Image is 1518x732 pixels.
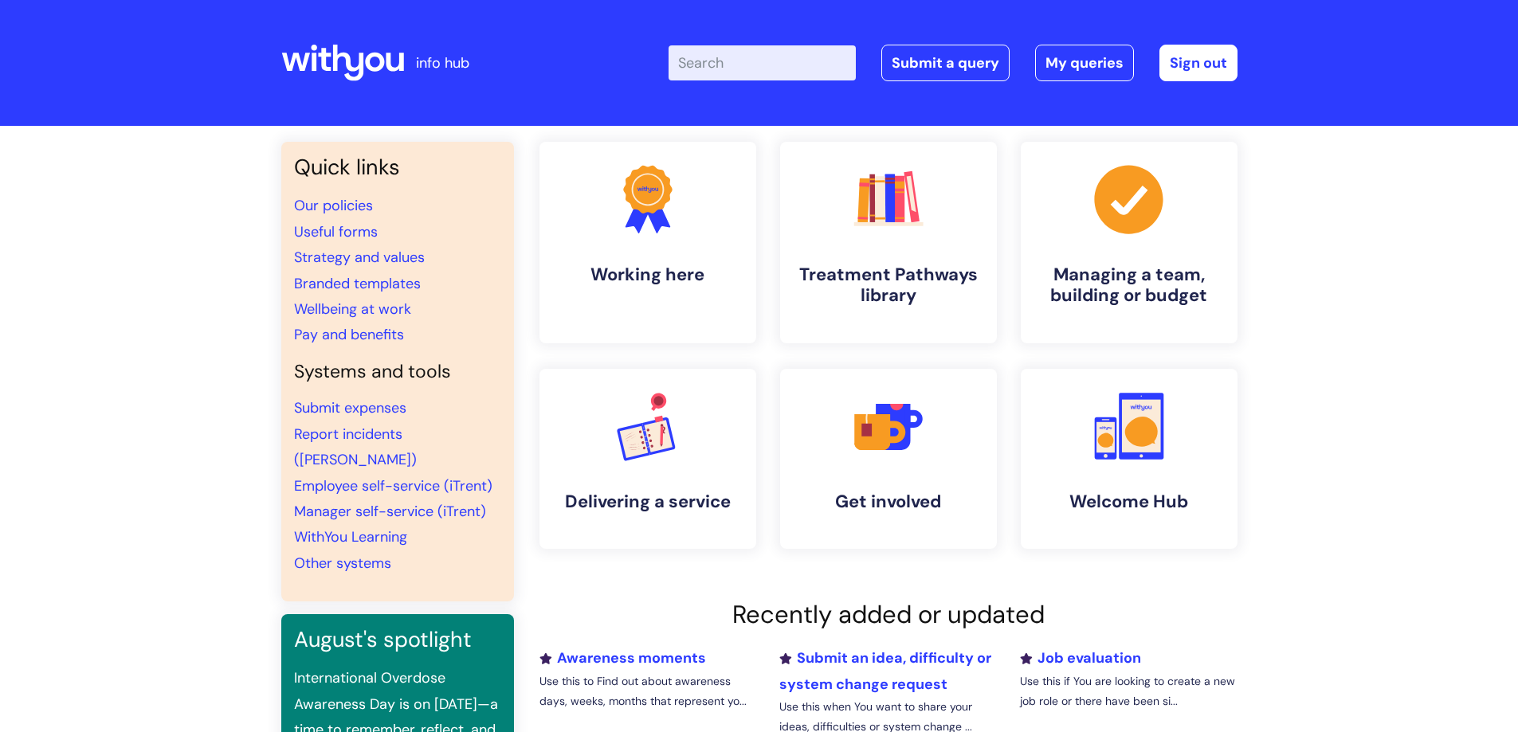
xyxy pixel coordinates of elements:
[294,248,425,267] a: Strategy and values
[294,627,501,652] h3: August's spotlight
[539,600,1238,629] h2: Recently added or updated
[669,45,1238,81] div: | -
[294,502,486,521] a: Manager self-service (iTrent)
[294,274,421,293] a: Branded templates
[881,45,1010,81] a: Submit a query
[1034,264,1225,307] h4: Managing a team, building or budget
[294,476,492,495] a: Employee self-service (iTrent)
[539,369,756,549] a: Delivering a service
[552,264,743,285] h4: Working here
[294,554,391,573] a: Other systems
[294,299,411,319] a: Wellbeing at work
[539,648,706,667] a: Awareness moments
[1021,369,1238,549] a: Welcome Hub
[793,264,984,307] h4: Treatment Pathways library
[294,527,407,546] a: WithYou Learning
[1035,45,1134,81] a: My queries
[294,196,373,215] a: Our policies
[416,50,469,76] p: info hub
[552,491,743,512] h4: Delivering a service
[294,155,501,180] h3: Quick links
[779,648,991,693] a: Submit an idea, difficulty or system change request
[1021,142,1238,343] a: Managing a team, building or budget
[669,45,856,80] input: Search
[539,671,756,711] p: Use this to Find out about awareness days, weeks, months that represent yo...
[780,142,997,343] a: Treatment Pathways library
[1020,671,1237,711] p: Use this if You are looking to create a new job role or there have been si...
[294,425,417,469] a: Report incidents ([PERSON_NAME])
[780,369,997,549] a: Get involved
[1020,648,1141,667] a: Job evaluation
[294,361,501,383] h4: Systems and tools
[793,491,984,512] h4: Get involved
[1034,491,1225,512] h4: Welcome Hub
[294,398,406,417] a: Submit expenses
[294,325,404,344] a: Pay and benefits
[294,222,378,241] a: Useful forms
[1159,45,1238,81] a: Sign out
[539,142,756,343] a: Working here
